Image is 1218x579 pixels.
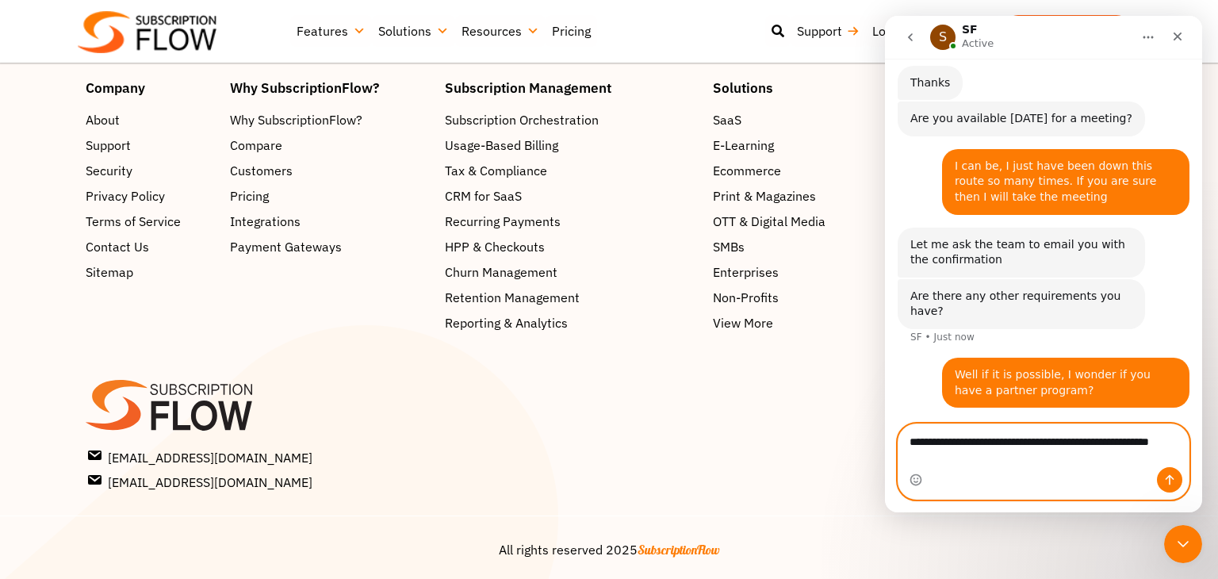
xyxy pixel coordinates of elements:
div: Keywords by Traffic [175,94,267,104]
a: Security [86,161,214,180]
h4: Solutions [713,81,920,94]
a: Payment Gateways [230,237,429,256]
img: tab_keywords_by_traffic_grey.svg [158,92,170,105]
a: SMBs [713,237,920,256]
a: [EMAIL_ADDRESS][DOMAIN_NAME] [89,446,604,466]
span: Payment Gateways [230,237,342,256]
a: OTT & Digital Media [713,212,920,231]
a: About [86,110,214,129]
span: Why SubscriptionFlow? [230,110,362,129]
iframe: Intercom live chat [1164,525,1202,563]
a: Resources [455,15,546,47]
center: All rights reserved 2025 [86,539,1132,558]
h4: Company [86,81,214,94]
span: OTT & Digital Media [713,212,825,231]
img: logo_orange.svg [25,25,38,38]
span: Churn Management [445,263,557,282]
a: Retention Management [445,288,696,307]
div: v 4.0.25 [44,25,78,38]
a: Support [791,15,866,47]
a: Print & Magazines [713,186,920,205]
iframe: Intercom live chat [885,16,1202,512]
a: Login [866,15,926,47]
h4: Why SubscriptionFlow? [230,81,429,94]
span: HPP & Checkouts [445,237,545,256]
a: CRM for SaaS [445,186,696,205]
img: tab_domain_overview_orange.svg [43,92,56,105]
span: Recurring Payments [445,212,561,231]
a: SaaS [713,110,920,129]
a: Ecommerce [713,161,920,180]
a: View More [713,313,920,332]
span: Usage-Based Billing [445,136,558,155]
a: Terms of Service [86,212,214,231]
span: Subscription Orchestration [445,110,599,129]
span: About [86,110,120,129]
span: Ecommerce [713,161,781,180]
span: Print & Magazines [713,186,816,205]
div: Domain Overview [60,94,142,104]
span: Pricing [230,186,269,205]
span: [EMAIL_ADDRESS][DOMAIN_NAME] [89,446,312,466]
span: Terms of Service [86,212,181,231]
a: Subscription Orchestration [445,110,696,129]
h4: Subscription Management [445,81,696,94]
a: E-Learning [713,136,920,155]
a: Features [290,15,372,47]
span: SubscriptionFlow [638,541,720,557]
a: Churn Management [445,263,696,282]
span: Integrations [230,212,301,231]
span: Tax & Compliance [445,161,547,180]
span: SaaS [713,110,741,129]
a: Sitemap [86,263,214,282]
span: Contact Us [86,237,149,256]
a: Contact Us [86,237,214,256]
span: Non-Profits [713,288,779,307]
div: Domain: [DOMAIN_NAME] [41,41,174,54]
span: Customers [230,161,293,180]
a: Pricing [230,186,429,205]
img: SF-logo [86,380,252,431]
span: Support [86,136,131,155]
a: Reporting & Analytics [445,313,696,332]
a: Support [86,136,214,155]
span: Enterprises [713,263,779,282]
a: Non-Profits [713,288,920,307]
a: [EMAIL_ADDRESS][DOMAIN_NAME] [89,470,604,491]
a: Recurring Payments [445,212,696,231]
span: Privacy Policy [86,186,165,205]
img: website_grey.svg [25,41,38,54]
span: Compare [230,136,282,155]
span: CRM for SaaS [445,186,522,205]
a: Usage-Based Billing [445,136,696,155]
span: Sitemap [86,263,133,282]
span: Retention Management [445,288,580,307]
img: Subscriptionflow [78,11,216,53]
a: Privacy Policy [86,186,214,205]
a: Customers [230,161,429,180]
